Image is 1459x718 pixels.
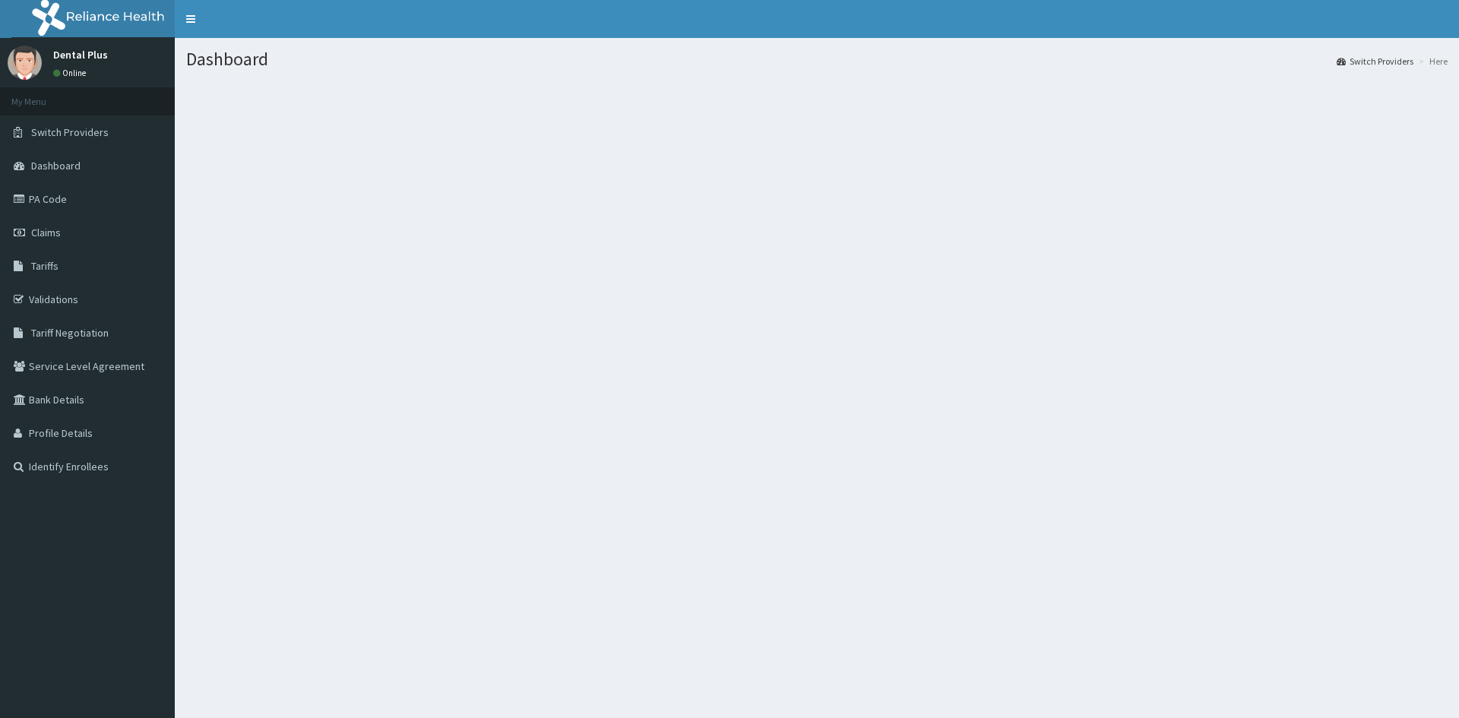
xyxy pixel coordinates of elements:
[1415,55,1448,68] li: Here
[31,226,61,239] span: Claims
[186,49,1448,69] h1: Dashboard
[53,49,108,60] p: Dental Plus
[31,259,59,273] span: Tariffs
[53,68,90,78] a: Online
[1337,55,1413,68] a: Switch Providers
[31,125,109,139] span: Switch Providers
[31,326,109,340] span: Tariff Negotiation
[8,46,42,80] img: User Image
[31,159,81,172] span: Dashboard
